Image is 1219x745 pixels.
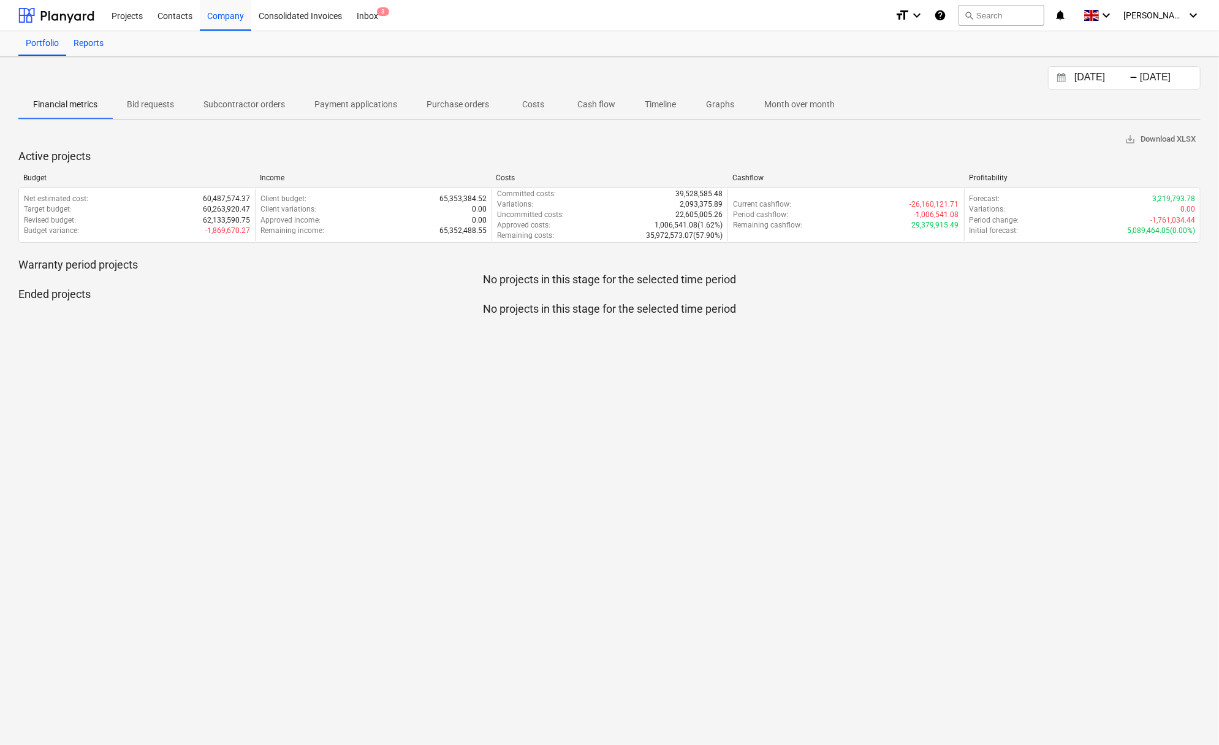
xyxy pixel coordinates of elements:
[764,98,835,111] p: Month over month
[24,215,76,226] p: Revised budget :
[496,174,723,182] div: Costs
[733,220,802,231] p: Remaining cashflow :
[18,149,1201,164] p: Active projects
[260,174,487,182] div: Income
[912,220,959,231] p: 29,379,915.49
[680,199,723,210] p: 2,093,375.89
[23,174,250,182] div: Budget
[203,204,250,215] p: 60,263,920.47
[260,226,324,236] p: Remaining income :
[497,231,554,241] p: Remaining costs :
[645,98,676,111] p: Timeline
[959,5,1044,26] button: Search
[577,98,615,111] p: Cash flow
[1127,226,1195,236] p: 5,089,464.05 ( 0.00% )
[439,226,487,236] p: 65,352,488.55
[970,215,1019,226] p: Period change :
[910,199,959,210] p: -26,160,121.71
[1150,215,1195,226] p: -1,761,034.44
[1158,686,1219,745] iframe: Chat Widget
[914,210,959,220] p: -1,006,541.08
[260,215,321,226] p: Approved income :
[518,98,548,111] p: Costs
[127,98,174,111] p: Bid requests
[970,194,1000,204] p: Forecast :
[733,210,788,220] p: Period cashflow :
[705,98,735,111] p: Graphs
[18,287,1201,302] p: Ended projects
[203,98,285,111] p: Subcontractor orders
[314,98,397,111] p: Payment applications
[472,215,487,226] p: 0.00
[427,98,489,111] p: Purchase orders
[970,204,1006,215] p: Variations :
[18,272,1201,287] p: No projects in this stage for the selected time period
[1186,8,1201,23] i: keyboard_arrow_down
[655,220,723,231] p: 1,006,541.08 ( 1.62% )
[24,226,79,236] p: Budget variance :
[675,189,723,199] p: 39,528,585.48
[377,7,389,16] span: 3
[1123,10,1185,20] span: [PERSON_NAME] Zdanaviciene
[33,98,97,111] p: Financial metrics
[969,174,1196,182] div: Profitability
[472,204,487,215] p: 0.00
[24,194,88,204] p: Net estimated cost :
[439,194,487,204] p: 65,353,384.52
[1125,132,1196,147] span: Download XLSX
[18,31,66,56] a: Portfolio
[675,210,723,220] p: 22,605,005.26
[497,189,556,199] p: Committed costs :
[910,8,924,23] i: keyboard_arrow_down
[260,204,316,215] p: Client variations :
[18,302,1201,316] p: No projects in this stage for the selected time period
[934,8,946,23] i: Knowledge base
[18,258,1201,272] p: Warranty period projects
[732,174,959,182] div: Cashflow
[733,199,791,210] p: Current cashflow :
[497,210,564,220] p: Uncommitted costs :
[1152,194,1195,204] p: 3,219,793.78
[1072,69,1134,86] input: Start Date
[203,215,250,226] p: 62,133,590.75
[1054,8,1066,23] i: notifications
[1099,8,1114,23] i: keyboard_arrow_down
[646,231,723,241] p: 35,972,573.07 ( 57.90% )
[205,226,250,236] p: -1,869,670.27
[1137,69,1200,86] input: End Date
[260,194,306,204] p: Client budget :
[1125,134,1136,145] span: save_alt
[66,31,111,56] a: Reports
[970,226,1019,236] p: Initial forecast :
[24,204,72,215] p: Target budget :
[497,199,533,210] p: Variations :
[895,8,910,23] i: format_size
[1180,204,1195,215] p: 0.00
[1120,130,1201,149] button: Download XLSX
[497,220,550,231] p: Approved costs :
[1130,74,1137,82] div: -
[1051,71,1072,85] button: Interact with the calendar and add the check-in date for your trip.
[203,194,250,204] p: 60,487,574.37
[964,10,974,20] span: search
